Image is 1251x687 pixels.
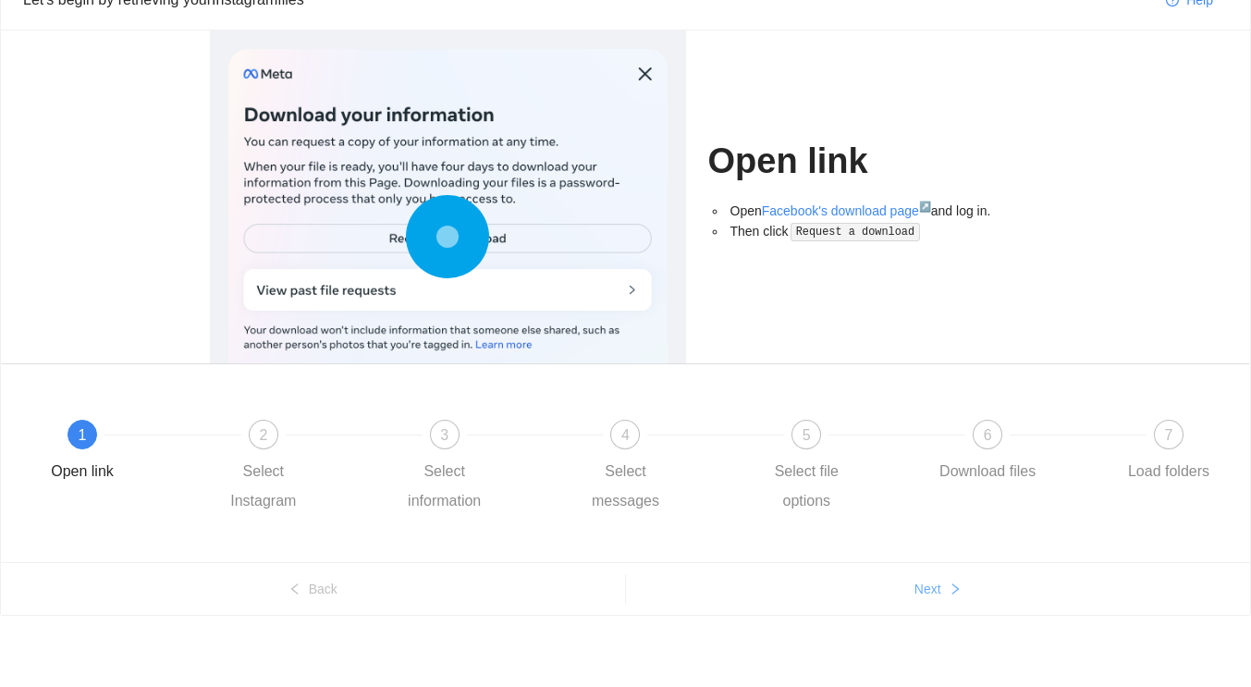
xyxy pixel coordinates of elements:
span: 4 [621,427,630,443]
button: Nextright [626,574,1251,604]
span: right [949,583,962,597]
span: 2 [259,427,267,443]
div: Select file options [753,457,860,516]
div: Open link [51,457,114,486]
div: Download files [939,457,1036,486]
div: 4Select messages [571,420,753,516]
div: 3Select information [391,420,572,516]
span: 5 [803,427,811,443]
code: Request a download [791,223,920,241]
div: Load folders [1128,457,1209,486]
div: Select messages [571,457,679,516]
span: 1 [79,427,87,443]
li: Open and log in. [727,201,1042,221]
span: 7 [1165,427,1173,443]
div: 2Select Instagram [210,420,391,516]
div: 6Download files [934,420,1115,486]
div: 5Select file options [753,420,934,516]
div: Select Instagram [210,457,317,516]
div: 1Open link [29,420,210,486]
li: Then click [727,221,1042,242]
span: Next [914,579,941,599]
div: Select information [391,457,498,516]
sup: ↗ [919,201,931,212]
button: leftBack [1,574,625,604]
div: 7Load folders [1115,420,1222,486]
span: 6 [984,427,992,443]
h1: Open link [708,140,1042,183]
span: 3 [440,427,448,443]
a: Facebook's download page↗ [762,203,931,218]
